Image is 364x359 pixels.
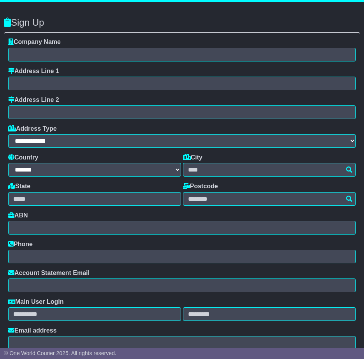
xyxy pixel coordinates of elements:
label: Account Statement Email [8,269,90,277]
label: Email address [8,327,57,334]
label: Address Type [8,125,57,132]
label: ABN [8,212,28,219]
label: Main User Login [8,298,63,305]
label: Postcode [183,182,218,190]
label: Address Line 1 [8,67,59,75]
label: Address Line 2 [8,96,59,103]
label: State [8,182,30,190]
label: Phone [8,240,33,248]
label: Company Name [8,38,61,46]
label: Country [8,154,38,161]
span: © One World Courier 2025. All rights reserved. [4,350,116,356]
label: City [183,154,202,161]
h3: Sign Up [4,18,360,28]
